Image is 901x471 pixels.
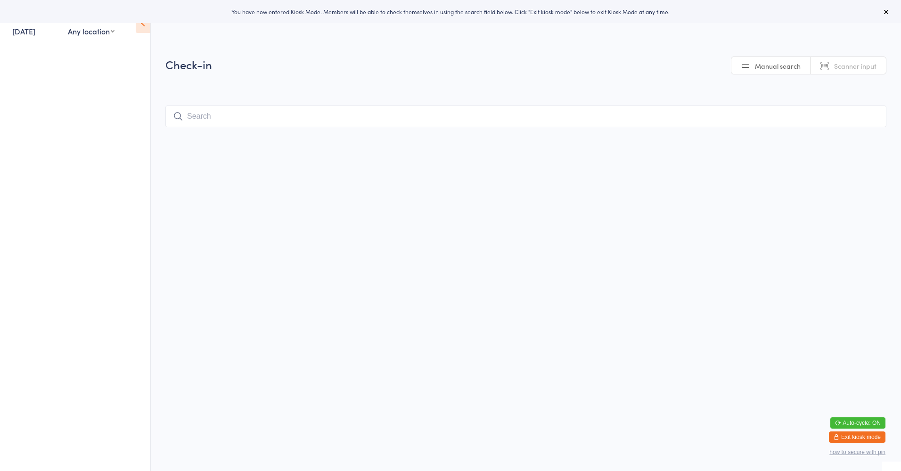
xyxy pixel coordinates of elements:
[165,57,886,72] h2: Check-in
[755,61,801,71] span: Manual search
[165,106,886,127] input: Search
[12,26,35,36] a: [DATE]
[830,417,885,429] button: Auto-cycle: ON
[834,61,876,71] span: Scanner input
[829,431,885,443] button: Exit kiosk mode
[68,26,115,36] div: Any location
[15,8,886,16] div: You have now entered Kiosk Mode. Members will be able to check themselves in using the search fie...
[829,449,885,455] button: how to secure with pin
